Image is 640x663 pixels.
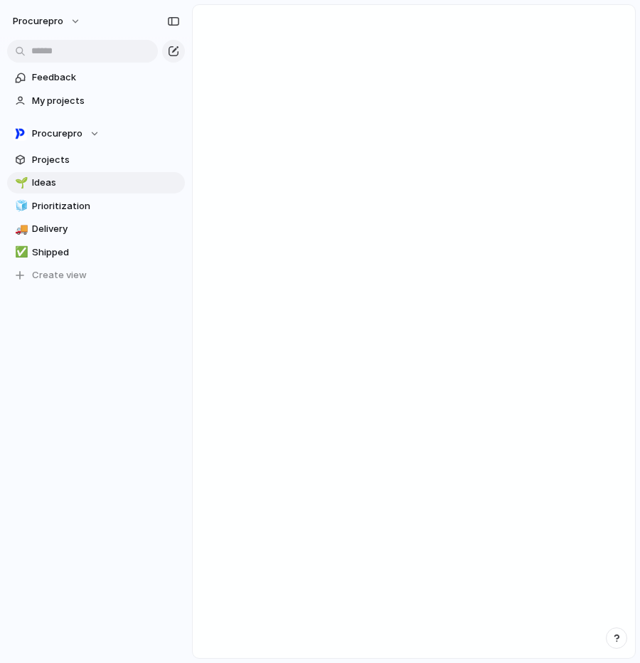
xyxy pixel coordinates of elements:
button: procurepro [6,10,88,33]
a: ✅Shipped [7,242,185,263]
button: 🧊 [13,199,27,213]
span: Shipped [32,245,180,260]
a: Feedback [7,67,185,88]
span: My projects [32,94,180,108]
button: Create view [7,265,185,286]
a: Projects [7,149,185,171]
button: 🌱 [13,176,27,190]
span: Create view [32,268,87,282]
span: Prioritization [32,199,180,213]
span: Delivery [32,222,180,236]
button: 🚚 [13,222,27,236]
button: ✅ [13,245,27,260]
span: procurepro [13,14,63,28]
div: 🌱 [15,175,25,191]
span: Procurepro [32,127,82,141]
div: 🚚 [15,221,25,238]
span: Feedback [32,70,180,85]
a: 🧊Prioritization [7,196,185,217]
a: My projects [7,90,185,112]
span: Ideas [32,176,180,190]
a: 🚚Delivery [7,218,185,240]
a: 🌱Ideas [7,172,185,193]
button: Procurepro [7,123,185,144]
div: ✅ [15,244,25,260]
span: Projects [32,153,180,167]
div: 🧊 [15,198,25,214]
